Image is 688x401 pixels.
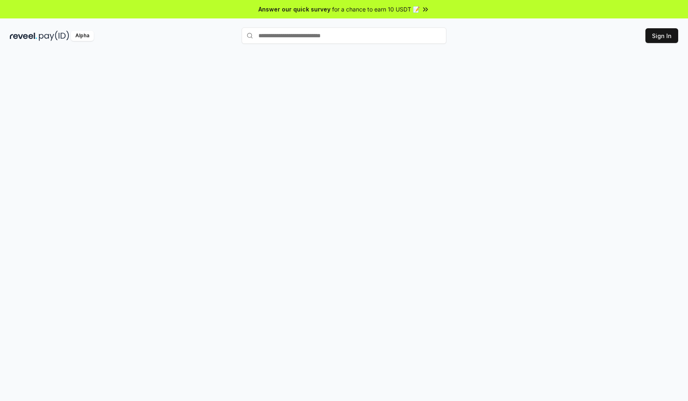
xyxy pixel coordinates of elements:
[258,5,330,14] span: Answer our quick survey
[71,31,94,41] div: Alpha
[645,28,678,43] button: Sign In
[39,31,69,41] img: pay_id
[10,31,37,41] img: reveel_dark
[332,5,420,14] span: for a chance to earn 10 USDT 📝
